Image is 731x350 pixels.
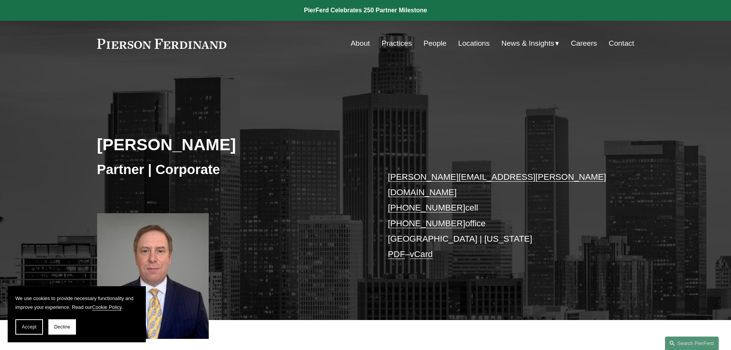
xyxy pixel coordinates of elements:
a: Cookie Policy [92,304,122,310]
a: Locations [458,36,490,51]
a: Practices [381,36,412,51]
h2: [PERSON_NAME] [97,134,366,154]
span: Accept [22,324,36,330]
span: Decline [54,324,70,330]
a: [PHONE_NUMBER] [388,219,465,228]
a: folder dropdown [502,36,559,51]
a: About [351,36,370,51]
a: vCard [410,249,433,259]
a: People [424,36,447,51]
button: Accept [15,319,43,335]
section: Cookie banner [8,286,146,342]
a: [PERSON_NAME][EMAIL_ADDRESS][PERSON_NAME][DOMAIN_NAME] [388,172,606,197]
a: Contact [609,36,634,51]
p: We use cookies to provide necessary functionality and improve your experience. Read our . [15,294,138,312]
a: Careers [571,36,597,51]
a: PDF [388,249,405,259]
h3: Partner | Corporate [97,161,366,178]
button: Decline [48,319,76,335]
a: Search this site [665,337,719,350]
p: cell office [GEOGRAPHIC_DATA] | [US_STATE] – [388,169,612,262]
a: [PHONE_NUMBER] [388,203,465,212]
span: News & Insights [502,37,554,50]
